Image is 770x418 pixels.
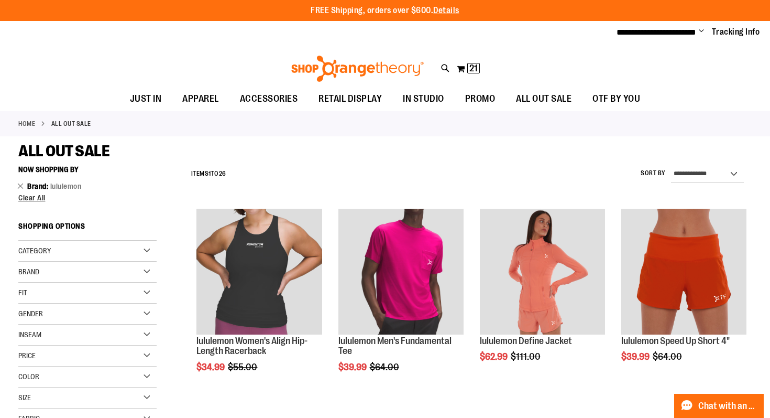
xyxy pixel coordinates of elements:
[18,160,84,178] button: Now Shopping by
[338,209,464,336] a: OTF lululemon Mens The Fundamental T Wild Berry
[290,56,425,82] img: Shop Orangetheory
[712,26,760,38] a: Tracking Info
[653,351,684,362] span: $64.00
[228,362,259,372] span: $55.00
[480,209,605,334] img: Product image for lululemon Define Jacket
[130,87,162,111] span: JUST IN
[403,87,444,111] span: IN STUDIO
[699,27,704,37] button: Account menu
[616,203,752,389] div: product
[621,336,730,346] a: lululemon Speed Up Short 4"
[621,351,651,362] span: $39.99
[18,246,51,255] span: Category
[621,209,746,336] a: Product image for lululemon Speed Up Short 4"
[370,362,401,372] span: $64.00
[333,203,469,399] div: product
[196,336,307,357] a: lululemon Women's Align Hip-Length Racerback
[18,194,46,202] span: Clear All
[18,372,39,381] span: Color
[18,288,27,297] span: Fit
[311,5,459,17] p: FREE Shipping, orders over $600.
[18,217,157,241] strong: Shopping Options
[592,87,640,111] span: OTF BY YOU
[433,6,459,15] a: Details
[18,330,41,339] span: Inseam
[465,87,496,111] span: PROMO
[338,336,452,357] a: lululemon Men's Fundamental Tee
[469,63,478,73] span: 21
[318,87,382,111] span: RETAIL DISPLAY
[338,362,368,372] span: $39.99
[480,336,572,346] a: lululemon Define Jacket
[674,394,764,418] button: Chat with an Expert
[641,169,666,178] label: Sort By
[698,401,757,411] span: Chat with an Expert
[196,209,322,336] a: Product image for lululemon Women's Align Hip-Length Racerback
[208,170,211,177] span: 1
[196,362,226,372] span: $34.99
[191,203,327,399] div: product
[18,393,31,402] span: Size
[480,209,605,336] a: Product image for lululemon Define Jacket
[338,209,464,334] img: OTF lululemon Mens The Fundamental T Wild Berry
[475,203,610,389] div: product
[18,119,35,128] a: Home
[51,119,91,128] strong: ALL OUT SALE
[182,87,219,111] span: APPAREL
[621,209,746,334] img: Product image for lululemon Speed Up Short 4"
[219,170,226,177] span: 26
[18,142,109,160] span: ALL OUT SALE
[511,351,542,362] span: $111.00
[18,194,157,201] a: Clear All
[480,351,509,362] span: $62.99
[18,309,43,318] span: Gender
[50,182,82,190] span: lululemon
[196,209,322,334] img: Product image for lululemon Women's Align Hip-Length Racerback
[18,351,36,360] span: Price
[18,267,39,276] span: Brand
[191,166,226,182] h2: Items to
[27,182,50,190] span: Brand
[240,87,298,111] span: ACCESSORIES
[516,87,571,111] span: ALL OUT SALE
